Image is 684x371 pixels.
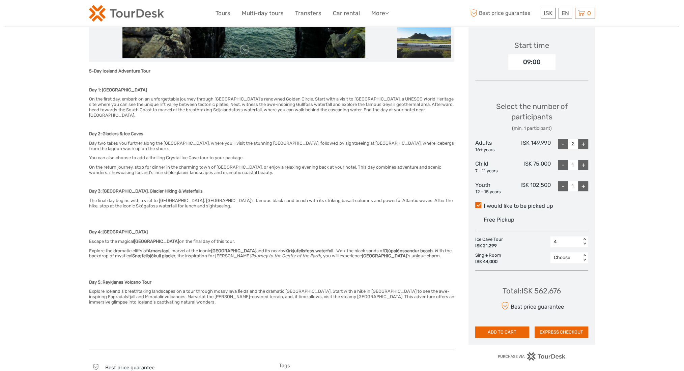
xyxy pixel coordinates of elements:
[475,125,588,132] div: (min. 1 participant)
[89,5,164,22] img: 120-15d4194f-c635-41b9-a512-a3cb382bfb57_logo_small.png
[475,326,529,338] button: ADD TO CART
[89,131,143,136] strong: Day 2: Glaciers & Ice Caves
[475,236,506,249] div: Ice Cave Tour
[89,68,150,74] strong: 5-Day Iceland Adventure Tour
[105,365,154,371] span: Best price guarantee
[475,252,505,265] div: Single Room
[384,248,433,253] strong: Djúpalónssandur beach
[89,280,151,285] strong: Day 5: Reykjanes Volcano Tour
[397,27,451,58] img: a1f0760c0da34dc0bd6cadb29188d978_slider_thumbnail.jpeg
[468,8,539,19] span: Best price guarantee
[500,300,564,312] div: Best price guarantee
[9,12,76,17] p: We're away right now. Please check back later!
[475,259,501,265] div: ISK 44,000
[89,87,147,92] strong: Day 1: [GEOGRAPHIC_DATA]
[333,8,360,18] a: Car rental
[558,160,568,170] div: -
[475,101,588,132] div: Select the number of participants
[89,239,454,244] h6: Escape to the magical on the final day of this tour.
[89,165,454,175] h6: On the return journey, stop for dinner in the charming town of [GEOGRAPHIC_DATA], or enjoy a rela...
[216,8,230,18] a: Tours
[475,181,513,195] div: Youth
[508,54,555,70] div: 09:00
[89,141,454,151] h6: Day two takes you further along the [GEOGRAPHIC_DATA], where you’ll visit the stunning [GEOGRAPHI...
[89,289,454,305] h6: Explore Iceland’s breathtaking landscapes on a tour through mossy lava fields and the dramatic [G...
[89,229,148,234] strong: Day 4: [GEOGRAPHIC_DATA]
[503,286,561,296] div: Total : ISK 562,676
[578,139,588,149] div: +
[362,253,407,258] strong: [GEOGRAPHIC_DATA]
[475,139,513,153] div: Adults
[132,253,175,258] strong: Snæfellsjökull glacier
[89,198,454,209] h6: The final day begins with a visit to [GEOGRAPHIC_DATA], [GEOGRAPHIC_DATA]’s famous black sand bea...
[89,155,454,161] h6: You can also choose to add a thrilling Crystal Ice Cave tour to your package.
[475,147,513,153] div: 16+ years
[211,248,256,253] strong: [GEOGRAPHIC_DATA]
[514,40,549,51] div: Start time
[251,253,321,258] em: Journey to the Center of the Earth
[513,160,551,174] div: ISK 75,000
[535,326,589,338] button: EXPRESS CHECKOUT
[513,139,551,153] div: ISK 149,990
[554,238,578,245] div: 4
[279,363,455,369] h5: Tags
[371,8,389,18] a: More
[475,243,503,249] div: ISK 21,299
[89,248,454,259] h6: Explore the dramatic cliffs of , marvel at the iconic and its nearby . Walk the black sands of . ...
[578,160,588,170] div: +
[295,8,321,18] a: Transfers
[475,202,588,210] label: I would like to be picked up
[582,238,588,245] div: < >
[134,239,179,244] strong: [GEOGRAPHIC_DATA]
[475,160,513,174] div: Child
[578,181,588,191] div: +
[148,248,169,253] strong: Arnarstapi
[554,254,578,261] div: Choose
[285,248,333,253] strong: Kirkjufellsfoss waterfall
[544,10,552,17] span: ISK
[78,10,86,19] button: Open LiveChat chat widget
[497,352,566,361] img: PurchaseViaTourDesk.png
[484,217,514,223] span: Free Pickup
[559,8,572,19] div: EN
[558,139,568,149] div: -
[513,181,551,195] div: ISK 102,500
[89,96,454,118] h6: On the first day, embark on an unforgettable journey through [GEOGRAPHIC_DATA]'s renowned Golden ...
[582,254,588,261] div: < >
[558,181,568,191] div: -
[586,10,592,17] span: 0
[242,8,284,18] a: Multi-day tours
[475,189,513,195] div: 12 - 15 years
[89,189,203,194] strong: Day 3: [GEOGRAPHIC_DATA], Glacier Hiking & Waterfalls
[475,168,513,174] div: 7 - 11 years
